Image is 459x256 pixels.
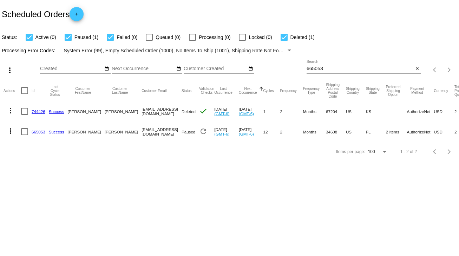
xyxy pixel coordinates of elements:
span: Queued (0) [156,33,181,41]
button: Clear [414,65,421,73]
button: Change sorting for NextOccurrenceUtc [239,87,257,94]
input: Customer Created [184,66,247,72]
input: Search [307,66,414,72]
input: Next Occurrence [112,66,175,72]
a: Success [49,109,64,114]
a: (GMT-6) [239,132,254,136]
a: Success [49,130,64,134]
mat-cell: [DATE] [239,122,263,142]
mat-cell: 1 [263,101,280,122]
button: Change sorting for ShippingPostcode [326,83,340,98]
mat-cell: 67204 [326,101,346,122]
button: Change sorting for ShippingCountry [346,87,360,94]
button: Change sorting for CurrencyIso [434,88,448,93]
span: Paused (1) [74,33,98,41]
span: Active (0) [35,33,56,41]
button: Change sorting for Frequency [280,88,297,93]
span: Status: [2,34,17,40]
button: Change sorting for ShippingState [366,87,380,94]
mat-cell: USD [434,101,455,122]
span: Deleted (1) [290,33,315,41]
mat-icon: more_vert [6,127,15,135]
a: (GMT-6) [214,132,229,136]
mat-icon: more_vert [6,106,15,115]
mat-icon: close [415,66,420,72]
mat-icon: date_range [176,66,181,72]
h2: Scheduled Orders [2,7,84,21]
button: Change sorting for Id [32,88,34,93]
button: Change sorting for Cycles [263,88,274,93]
span: Deleted [182,109,196,114]
div: Items per page: [336,149,365,154]
a: 744426 [32,109,45,114]
mat-cell: AuthorizeNet [407,122,434,142]
button: Next page [442,145,456,159]
button: Previous page [428,63,442,77]
span: Paused [182,130,195,134]
button: Change sorting for CustomerFirstName [68,87,98,94]
span: Locked (0) [249,33,272,41]
mat-cell: Months [303,101,326,122]
mat-cell: 2 Items [386,122,407,142]
mat-select: Items per page: [368,150,388,155]
mat-cell: [DATE] [214,122,239,142]
span: 100 [368,149,375,154]
button: Change sorting for PreferredShippingOption [386,85,401,97]
mat-cell: 2 [280,122,303,142]
button: Change sorting for LastOccurrenceUtc [214,87,232,94]
mat-cell: 2 [280,101,303,122]
mat-icon: date_range [248,66,253,72]
mat-icon: date_range [104,66,109,72]
mat-cell: AuthorizeNet [407,101,434,122]
mat-icon: check [199,107,208,115]
span: Processing (0) [199,33,230,41]
mat-cell: [PERSON_NAME] [105,122,142,142]
button: Change sorting for FrequencyType [303,87,320,94]
button: Next page [442,63,456,77]
mat-icon: refresh [199,127,208,136]
mat-cell: [DATE] [214,101,239,122]
mat-cell: [PERSON_NAME] [68,101,105,122]
button: Change sorting for Status [182,88,191,93]
mat-cell: [DATE] [239,101,263,122]
a: 665053 [32,130,45,134]
mat-cell: 12 [263,122,280,142]
mat-select: Filter by Processing Error Codes [64,46,293,55]
mat-icon: add [72,12,81,20]
input: Created [40,66,103,72]
button: Change sorting for CustomerLastName [105,87,135,94]
mat-cell: [PERSON_NAME] [105,101,142,122]
mat-cell: [EMAIL_ADDRESS][DOMAIN_NAME] [142,122,182,142]
mat-cell: US [346,101,366,122]
button: Change sorting for PaymentMethod.Type [407,87,427,94]
div: 1 - 2 of 2 [400,149,417,154]
a: (GMT-6) [239,111,254,116]
mat-cell: Months [303,122,326,142]
mat-cell: [PERSON_NAME] [68,122,105,142]
a: (GMT-6) [214,111,229,116]
button: Change sorting for CustomerEmail [142,88,166,93]
mat-icon: more_vert [6,66,14,74]
button: Previous page [428,145,442,159]
mat-cell: [EMAIL_ADDRESS][DOMAIN_NAME] [142,101,182,122]
mat-cell: FL [366,122,386,142]
mat-cell: USD [434,122,455,142]
mat-cell: US [346,122,366,142]
mat-header-cell: Validation Checks [199,80,214,101]
mat-cell: KS [366,101,386,122]
button: Change sorting for LastProcessingCycleId [49,85,61,97]
mat-cell: 34608 [326,122,346,142]
mat-header-cell: Actions [4,80,21,101]
span: Failed (0) [117,33,137,41]
span: Processing Error Codes: [2,48,55,53]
